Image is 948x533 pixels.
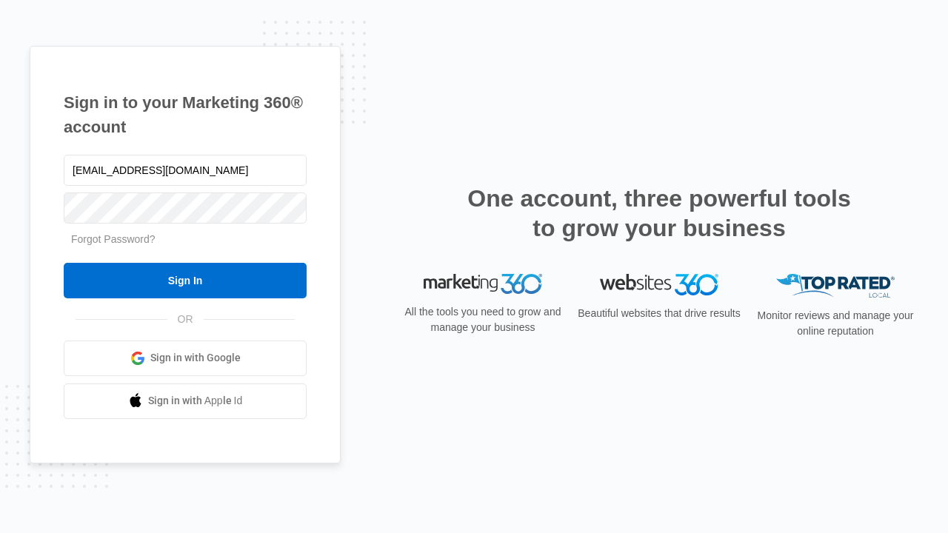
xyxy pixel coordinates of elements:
[463,184,855,243] h2: One account, three powerful tools to grow your business
[167,312,204,327] span: OR
[71,233,156,245] a: Forgot Password?
[64,263,307,298] input: Sign In
[424,274,542,295] img: Marketing 360
[64,155,307,186] input: Email
[776,274,895,298] img: Top Rated Local
[576,306,742,321] p: Beautiful websites that drive results
[150,350,241,366] span: Sign in with Google
[148,393,243,409] span: Sign in with Apple Id
[64,341,307,376] a: Sign in with Google
[400,304,566,335] p: All the tools you need to grow and manage your business
[64,90,307,139] h1: Sign in to your Marketing 360® account
[64,383,307,419] a: Sign in with Apple Id
[600,274,718,295] img: Websites 360
[752,308,918,339] p: Monitor reviews and manage your online reputation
